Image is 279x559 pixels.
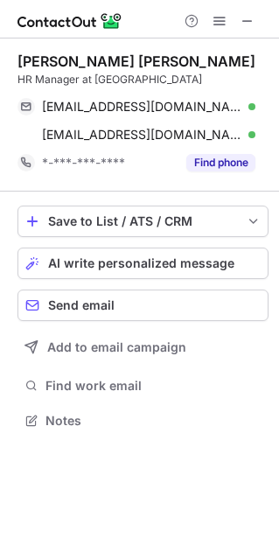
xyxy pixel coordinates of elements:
div: Save to List / ATS / CRM [48,214,238,228]
button: Send email [17,290,269,321]
span: [EMAIL_ADDRESS][DOMAIN_NAME] [42,99,242,115]
button: Reveal Button [186,154,255,171]
span: Send email [48,298,115,312]
img: ContactOut v5.3.10 [17,10,122,31]
span: Notes [45,413,262,429]
button: AI write personalized message [17,248,269,279]
button: Add to email campaign [17,332,269,363]
span: Add to email campaign [47,340,186,354]
span: AI write personalized message [48,256,234,270]
span: Find work email [45,378,262,394]
div: [PERSON_NAME] [PERSON_NAME] [17,52,255,70]
span: [EMAIL_ADDRESS][DOMAIN_NAME] [42,127,242,143]
button: Find work email [17,374,269,398]
button: save-profile-one-click [17,206,269,237]
button: Notes [17,409,269,433]
div: HR Manager at [GEOGRAPHIC_DATA] [17,72,269,87]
